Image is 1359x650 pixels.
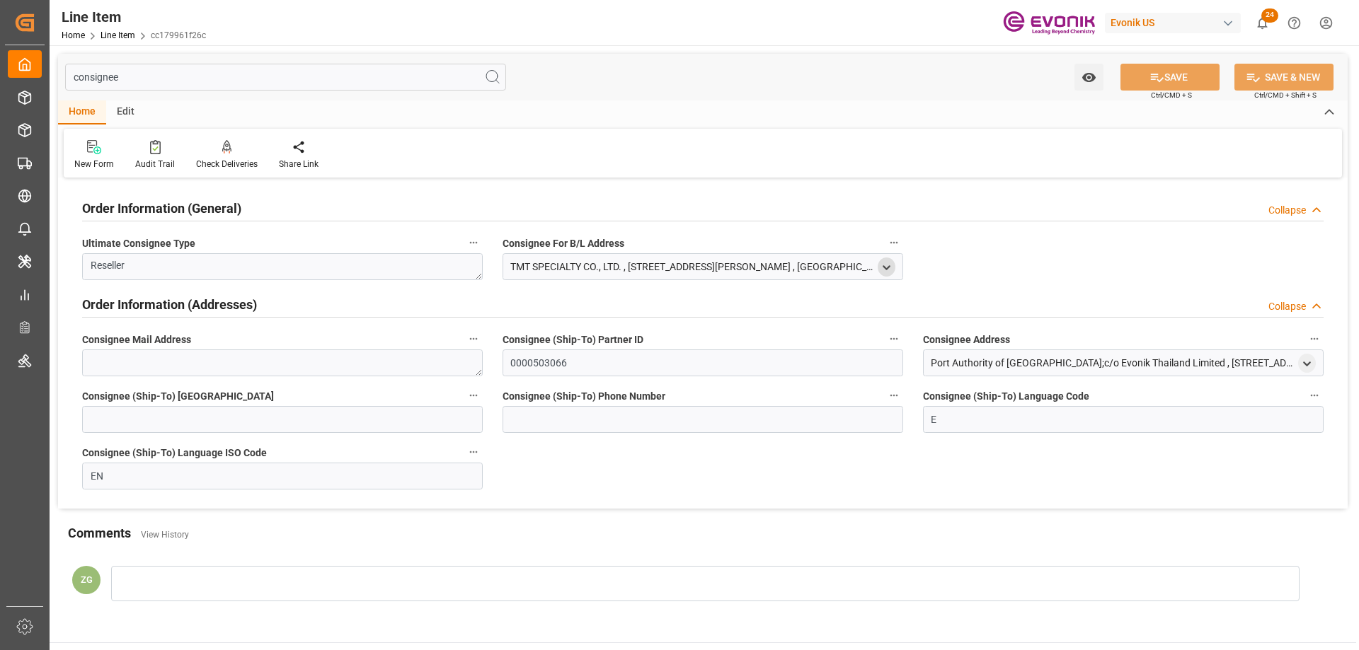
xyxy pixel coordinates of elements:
span: Consignee (Ship-To) Language ISO Code [82,446,267,460]
div: Audit Trail [135,158,175,170]
button: Consignee (Ship-To) Language Code [1305,386,1324,405]
span: Ctrl/CMD + S [1151,90,1192,100]
div: Port Authority of [GEOGRAPHIC_DATA];c/o Evonik Thailand Limited , [STREET_ADDRESS] , TH - 10110 [931,356,1295,371]
button: Consignee For B/L Address [885,233,903,252]
div: Evonik US [1105,13,1241,33]
div: Share Link [279,158,319,170]
button: open menu [1074,64,1103,91]
span: Consignee Mail Address [82,332,191,347]
div: Check Deliveries [196,158,258,170]
span: Ultimate Consignee Type [82,236,195,251]
div: open menu [1298,354,1316,373]
span: Consignee Address [923,332,1010,347]
button: show 24 new notifications [1246,7,1278,39]
span: ZG [81,574,93,585]
button: Consignee Mail Address [464,330,483,348]
div: Collapse [1268,299,1306,314]
span: Consignee (Ship-To) Partner ID [503,332,643,347]
button: Evonik US [1105,9,1246,36]
button: SAVE & NEW [1234,64,1334,91]
div: Home [58,100,106,124]
div: open menu [878,257,895,277]
span: Consignee (Ship-To) [GEOGRAPHIC_DATA] [82,389,274,404]
span: 24 [1261,8,1278,23]
span: Consignee (Ship-To) Language Code [923,389,1089,404]
a: View History [141,530,189,540]
a: Line Item [101,30,135,40]
span: Consignee For B/L Address [503,236,624,251]
div: New Form [74,158,114,170]
button: Consignee Address [1305,330,1324,348]
button: SAVE [1120,64,1220,91]
span: Consignee (Ship-To) Phone Number [503,389,665,404]
span: Ctrl/CMD + Shift + S [1254,90,1317,100]
div: Collapse [1268,203,1306,218]
button: Consignee (Ship-To) Partner ID [885,330,903,348]
div: Edit [106,100,145,124]
button: Consignee (Ship-To) Phone Number [885,386,903,405]
h2: Order Information (General) [82,199,241,218]
button: Help Center [1278,7,1310,39]
img: Evonik-brand-mark-Deep-Purple-RGB.jpeg_1700498283.jpeg [1003,11,1095,35]
button: Consignee (Ship-To) [GEOGRAPHIC_DATA] [464,386,483,405]
button: Ultimate Consignee Type [464,233,483,252]
div: Line Item [62,6,206,28]
a: Home [62,30,85,40]
h2: Order Information (Addresses) [82,295,257,314]
input: Search Fields [65,64,506,91]
h2: Comments [68,523,131,542]
div: TMT SPECIALTY CO., LTD. , [STREET_ADDRESS][PERSON_NAME] , [GEOGRAPHIC_DATA] - 10310 [510,260,874,274]
textarea: Reseller [82,253,483,280]
button: Consignee (Ship-To) Language ISO Code [464,443,483,461]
